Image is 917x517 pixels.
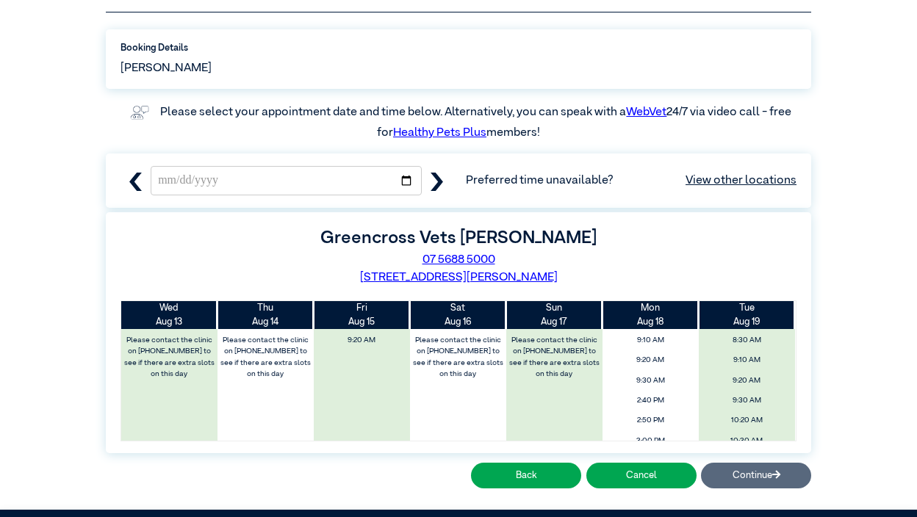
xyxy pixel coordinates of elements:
a: View other locations [686,172,796,189]
a: 07 5688 5000 [422,254,495,266]
a: WebVet [626,106,666,118]
span: [PERSON_NAME] [121,59,212,77]
button: Cancel [586,463,697,488]
span: 9:20 AM [606,352,694,369]
span: 9:30 AM [702,392,791,409]
span: 9:30 AM [606,372,694,389]
span: 9:10 AM [702,352,791,369]
span: Preferred time unavailable? [466,172,796,189]
label: Please contact the clinic on [PHONE_NUMBER] to see if there are extra slots on this day [411,332,505,383]
label: Please select your appointment date and time below. Alternatively, you can speak with a 24/7 via ... [160,106,794,139]
th: Aug 16 [410,301,506,329]
button: Back [471,463,581,488]
span: 2:40 PM [606,392,694,409]
span: 8:30 AM [702,332,791,349]
label: Please contact the clinic on [PHONE_NUMBER] to see if there are extra slots on this day [219,332,313,383]
a: [STREET_ADDRESS][PERSON_NAME] [360,272,558,283]
label: Please contact the clinic on [PHONE_NUMBER] to see if there are extra slots on this day [507,332,601,383]
label: Booking Details [121,41,796,55]
th: Aug 18 [603,301,699,329]
th: Aug 13 [121,301,217,329]
span: 9:20 AM [317,332,406,349]
span: 3:00 PM [606,433,694,449]
img: vet [126,101,154,124]
span: 10:30 AM [702,433,791,449]
th: Aug 15 [314,301,410,329]
span: 9:20 AM [702,372,791,389]
label: Please contact the clinic on [PHONE_NUMBER] to see if there are extra slots on this day [123,332,217,383]
span: 10:20 AM [702,412,791,429]
a: Healthy Pets Plus [393,127,486,139]
span: 2:50 PM [606,412,694,429]
th: Aug 14 [217,301,314,329]
th: Aug 19 [699,301,795,329]
label: Greencross Vets [PERSON_NAME] [320,229,597,247]
span: 9:10 AM [606,332,694,349]
th: Aug 17 [506,301,603,329]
